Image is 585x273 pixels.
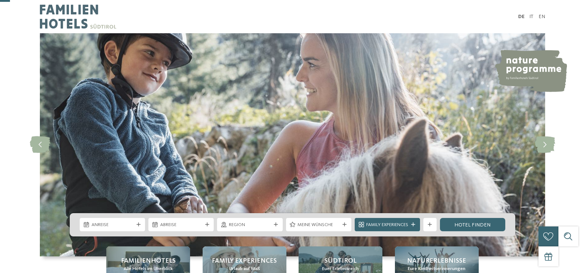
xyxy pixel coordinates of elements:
span: Alle Hotels im Überblick [124,266,173,272]
span: Euer Erlebnisreich [322,266,359,272]
span: Abreise [160,222,202,228]
a: EN [538,14,545,19]
span: Eure Kindheitserinnerungen [408,266,465,272]
span: Familienhotels [121,256,176,266]
img: nature programme by Familienhotels Südtirol [494,50,567,92]
span: Meine Wünsche [297,222,340,228]
img: Familienhotels Südtirol: The happy family places [40,33,545,256]
span: Urlaub auf Maß [229,266,260,272]
span: Naturerlebnisse [407,256,466,266]
span: Region [229,222,271,228]
a: IT [529,14,533,19]
span: Südtirol [324,256,357,266]
a: Hotel finden [440,218,505,231]
span: Family Experiences [366,222,408,228]
span: Anreise [92,222,134,228]
a: DE [518,14,524,19]
span: Family Experiences [212,256,277,266]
